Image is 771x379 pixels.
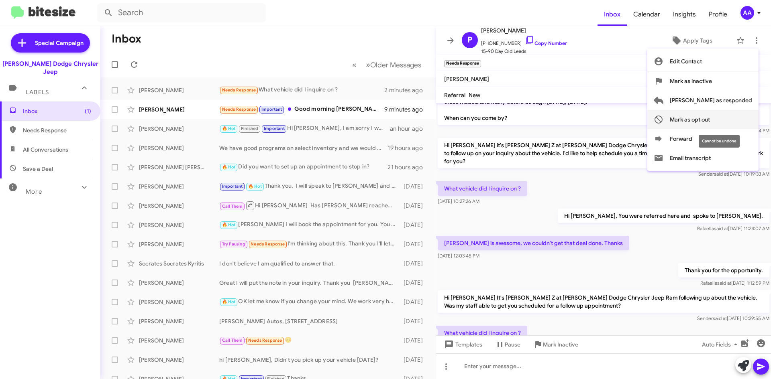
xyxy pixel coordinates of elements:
[670,71,712,91] span: Mark as inactive
[670,52,702,71] span: Edit Contact
[647,148,759,168] button: Email transcript
[647,129,759,148] button: Forward
[670,110,710,129] span: Mark as opt out
[699,135,740,148] div: Cannot be undone
[670,91,752,110] span: [PERSON_NAME] as responded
